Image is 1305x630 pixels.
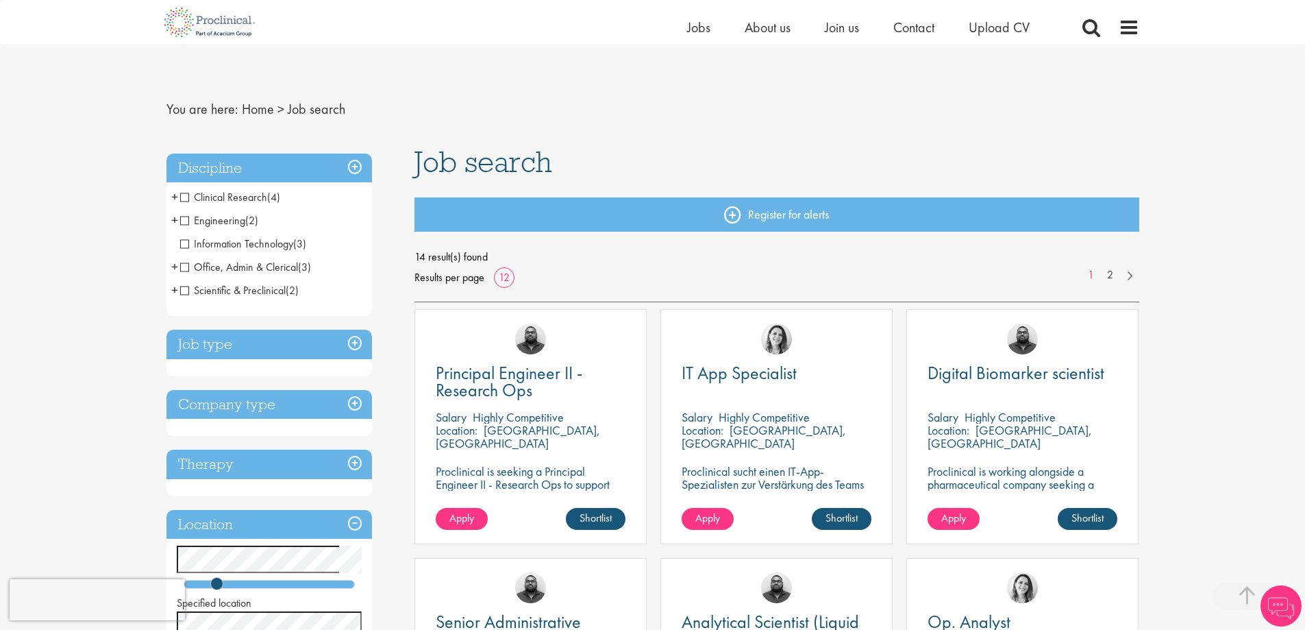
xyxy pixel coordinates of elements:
img: Ashley Bennett [515,324,546,354]
span: Scientific & Preclinical [180,283,286,298]
span: Digital Biomarker scientist [928,361,1104,385]
p: [GEOGRAPHIC_DATA], [GEOGRAPHIC_DATA] [436,422,600,451]
p: Highly Competitive [473,409,564,425]
img: Ashley Bennett [515,572,546,603]
span: Office, Admin & Clerical [180,260,298,274]
a: IT App Specialist [682,365,871,382]
span: > [277,100,284,118]
span: (3) [298,260,311,274]
img: Ashley Bennett [761,572,792,603]
a: 2 [1100,267,1120,283]
a: Contact [893,19,934,36]
p: Highly Competitive [719,409,810,425]
a: breadcrumb link [242,100,274,118]
span: Results per page [414,267,484,288]
span: Location: [682,422,723,438]
span: Salary [436,409,467,425]
img: Nur Ergiydiren [1007,572,1038,603]
span: + [171,256,178,277]
img: Nur Ergiydiren [761,324,792,354]
p: Proclinical is working alongside a pharmaceutical company seeking a Digital Biomarker Scientist t... [928,465,1117,530]
a: 12 [494,270,514,284]
p: [GEOGRAPHIC_DATA], [GEOGRAPHIC_DATA] [928,422,1092,451]
span: Engineering [180,213,258,228]
span: (2) [245,213,258,228]
span: Salary [682,409,712,425]
img: Ashley Bennett [1007,324,1038,354]
a: Join us [825,19,859,36]
span: Specified location [177,596,251,610]
iframe: reCAPTCHA [10,579,185,620]
span: Office, Admin & Clerical [180,260,311,274]
a: Principal Engineer II - Research Ops [436,365,625,399]
a: Digital Biomarker scientist [928,365,1117,382]
p: Proclinical sucht einen IT-App-Spezialisten zur Verstärkung des Teams unseres Kunden in der [GEOG... [682,465,871,517]
p: Proclinical is seeking a Principal Engineer II - Research Ops to support external engineering pro... [436,465,625,530]
span: Engineering [180,213,245,228]
a: Jobs [687,19,710,36]
span: Principal Engineer II - Research Ops [436,361,582,402]
span: Location: [436,422,477,438]
h3: Location [166,510,372,540]
span: (3) [293,237,306,251]
span: Information Technology [180,237,293,251]
a: Shortlist [812,508,871,530]
a: 1 [1081,267,1101,283]
span: + [171,280,178,300]
a: Register for alerts [414,197,1139,232]
a: Apply [928,508,980,530]
span: + [171,210,178,230]
h3: Therapy [166,450,372,479]
span: Scientific & Preclinical [180,283,299,298]
span: Information Technology [180,237,306,251]
span: Salary [928,409,958,425]
a: Shortlist [566,508,625,530]
span: Apply [695,511,720,525]
span: Job search [288,100,345,118]
span: + [171,186,178,207]
span: Apply [449,511,474,525]
span: Clinical Research [180,190,267,204]
h3: Discipline [166,154,372,183]
span: (2) [286,283,299,298]
span: IT App Specialist [682,361,797,385]
p: [GEOGRAPHIC_DATA], [GEOGRAPHIC_DATA] [682,422,846,451]
span: Job search [414,143,552,180]
a: Apply [682,508,734,530]
img: Chatbot [1260,585,1302,627]
a: Apply [436,508,488,530]
span: Location: [928,422,969,438]
span: (4) [267,190,280,204]
a: About us [745,19,791,36]
span: You are here: [166,100,238,118]
a: Shortlist [1058,508,1117,530]
h3: Company type [166,390,372,420]
span: 14 result(s) found [414,247,1139,267]
p: Highly Competitive [965,409,1056,425]
span: Apply [941,511,966,525]
span: Clinical Research [180,190,280,204]
h3: Job type [166,330,372,359]
a: Upload CV [969,19,1030,36]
